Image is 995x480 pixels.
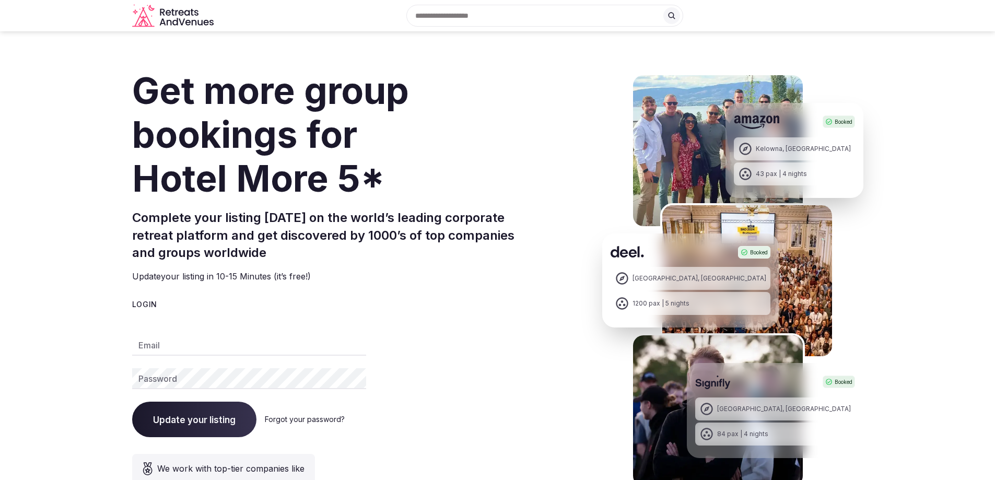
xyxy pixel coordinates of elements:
div: 43 pax | 4 nights [756,170,807,179]
p: Update your listing in 10-15 Minutes (it’s free!) [132,270,539,283]
div: [GEOGRAPHIC_DATA], [GEOGRAPHIC_DATA] [717,405,851,414]
h2: Complete your listing [DATE] on the world’s leading corporate retreat platform and get discovered... [132,209,539,262]
div: Booked [823,376,855,388]
div: Booked [823,115,855,128]
h1: Get more group bookings for Hotel More 5* [132,69,539,201]
div: 1200 pax | 5 nights [633,299,689,308]
button: Update your listing [132,402,256,437]
div: 84 pax | 4 nights [717,430,768,439]
img: Deel Spain Retreat [660,203,834,358]
div: Booked [738,246,770,259]
div: Kelowna, [GEOGRAPHIC_DATA] [756,145,851,154]
span: Update your listing [153,414,236,425]
a: Forgot your password? [265,415,345,424]
svg: Retreats and Venues company logo [132,4,216,28]
img: Amazon Kelowna Retreat [631,73,805,228]
a: Visit the homepage [132,4,216,28]
div: Login [132,299,539,310]
div: [GEOGRAPHIC_DATA], [GEOGRAPHIC_DATA] [633,274,766,283]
